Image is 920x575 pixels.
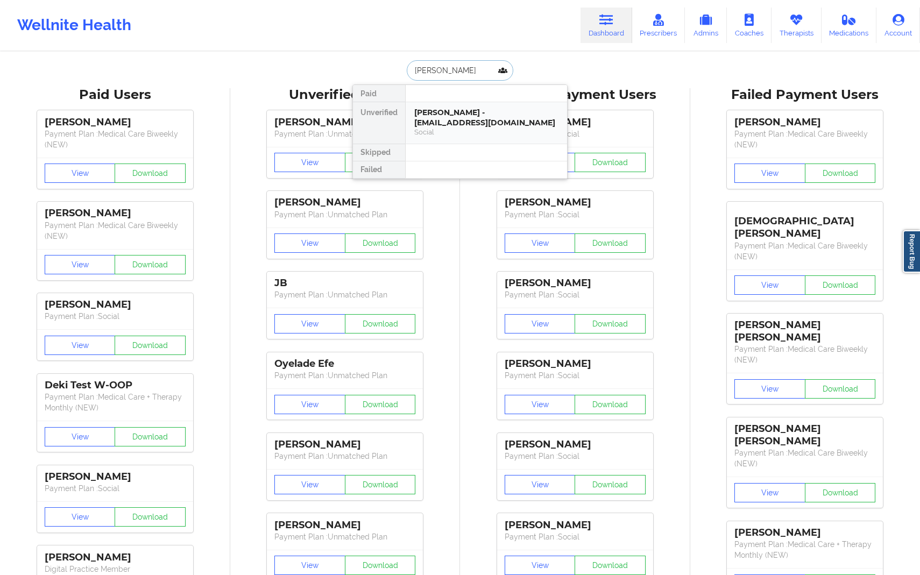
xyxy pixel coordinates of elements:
div: [PERSON_NAME] [505,358,646,370]
a: Therapists [772,8,822,43]
div: [PERSON_NAME] [274,438,415,451]
p: Payment Plan : Unmatched Plan [274,129,415,139]
div: [PERSON_NAME] [274,116,415,129]
button: View [505,233,576,253]
button: Download [575,153,646,172]
button: View [45,255,116,274]
p: Payment Plan : Social [505,209,646,220]
div: Unverified Users [238,87,453,103]
button: View [45,427,116,446]
button: Download [115,507,186,527]
div: Failed [353,161,405,179]
p: Payment Plan : Medical Care + Therapy Monthly (NEW) [45,392,186,413]
button: Download [805,275,876,295]
div: [PERSON_NAME] [45,207,186,219]
div: [PERSON_NAME] [505,196,646,209]
button: View [505,395,576,414]
p: Payment Plan : Social [505,531,646,542]
p: Payment Plan : Unmatched Plan [274,531,415,542]
a: Admins [685,8,727,43]
p: Digital Practice Member [45,564,186,574]
div: [PERSON_NAME] [45,551,186,564]
button: Download [345,153,416,172]
p: Payment Plan : Medical Care Biweekly (NEW) [45,220,186,242]
div: [PERSON_NAME] [45,116,186,129]
button: Download [345,556,416,575]
a: Prescribers [632,8,685,43]
button: View [505,475,576,494]
p: Payment Plan : Medical Care + Therapy Monthly (NEW) [734,539,875,560]
p: Payment Plan : Social [505,370,646,381]
div: [PERSON_NAME] [274,519,415,531]
button: Download [115,164,186,183]
div: [PERSON_NAME] [45,299,186,311]
div: [DEMOGRAPHIC_DATA][PERSON_NAME] [734,207,875,240]
div: Paid [353,85,405,102]
button: View [45,507,116,527]
button: View [274,153,345,172]
div: [PERSON_NAME] [PERSON_NAME] [734,423,875,448]
div: Deki Test W-OOP [45,379,186,392]
p: Payment Plan : Social [505,451,646,462]
button: Download [115,427,186,446]
button: View [45,164,116,183]
p: Payment Plan : Medical Care Biweekly (NEW) [45,129,186,150]
p: Payment Plan : Social [505,129,646,139]
button: Download [575,395,646,414]
p: Payment Plan : Medical Care Biweekly (NEW) [734,240,875,262]
button: Download [575,556,646,575]
button: Download [805,164,876,183]
p: Payment Plan : Medical Care Biweekly (NEW) [734,448,875,469]
p: Payment Plan : Unmatched Plan [274,209,415,220]
button: View [734,164,805,183]
button: Download [575,314,646,333]
div: [PERSON_NAME] [505,519,646,531]
a: Dashboard [581,8,632,43]
button: Download [805,483,876,502]
button: Download [805,379,876,399]
button: View [505,314,576,333]
div: [PERSON_NAME] [505,277,646,289]
button: Download [115,336,186,355]
p: Payment Plan : Unmatched Plan [274,370,415,381]
p: Payment Plan : Social [45,483,186,494]
div: [PERSON_NAME] [734,527,875,539]
button: Download [115,255,186,274]
button: Download [345,233,416,253]
div: [PERSON_NAME] [274,196,415,209]
p: Payment Plan : Medical Care Biweekly (NEW) [734,129,875,150]
button: Download [345,475,416,494]
button: View [274,556,345,575]
button: View [274,395,345,414]
div: Failed Payment Users [698,87,913,103]
a: Report Bug [903,230,920,273]
button: View [274,475,345,494]
div: [PERSON_NAME] [45,471,186,483]
div: Oyelade Efe [274,358,415,370]
button: Download [575,233,646,253]
div: Social [414,127,558,137]
button: Download [345,395,416,414]
div: [PERSON_NAME] [734,116,875,129]
button: View [734,379,805,399]
button: View [734,275,805,295]
button: View [734,483,805,502]
div: [PERSON_NAME] [505,438,646,451]
div: Paid Users [8,87,223,103]
p: Payment Plan : Social [45,311,186,322]
p: Payment Plan : Social [505,289,646,300]
p: Payment Plan : Unmatched Plan [274,451,415,462]
div: Skipped Payment Users [468,87,683,103]
button: View [45,336,116,355]
a: Medications [822,8,877,43]
button: View [274,314,345,333]
div: Skipped [353,144,405,161]
div: JB [274,277,415,289]
button: Download [345,314,416,333]
button: Download [575,475,646,494]
div: [PERSON_NAME] - [EMAIL_ADDRESS][DOMAIN_NAME] [414,108,558,127]
a: Coaches [727,8,772,43]
button: View [274,233,345,253]
div: [PERSON_NAME] [505,116,646,129]
p: Payment Plan : Unmatched Plan [274,289,415,300]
